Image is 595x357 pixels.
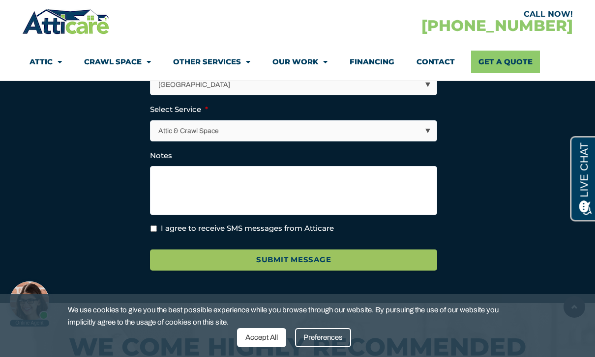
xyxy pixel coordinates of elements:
label: I agree to receive SMS messages from Atticare [161,223,334,234]
a: Crawl Space [84,51,151,73]
span: Opens a chat window [24,8,79,20]
a: Our Work [272,51,327,73]
span: We use cookies to give you the best possible experience while you browse through our website. By ... [68,304,520,328]
div: Accept All [237,328,286,347]
a: Contact [416,51,455,73]
label: Select Service [150,105,208,114]
iframe: Chat Invitation [5,278,54,328]
a: Financing [350,51,394,73]
input: Submit Message [150,249,437,271]
label: Notes [150,151,172,161]
div: Preferences [295,328,351,347]
a: Get A Quote [471,51,540,73]
div: CALL NOW! [297,10,573,18]
a: Attic [30,51,62,73]
nav: Menu [30,51,565,73]
a: Other Services [173,51,250,73]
